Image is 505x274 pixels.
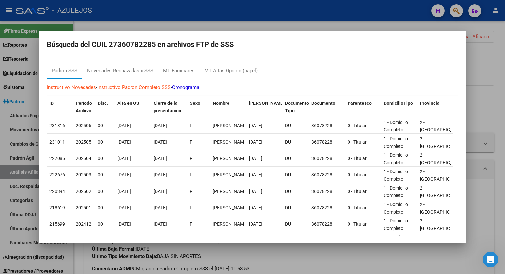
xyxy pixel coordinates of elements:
[384,169,408,182] span: 1 - Domicilio Completo
[190,189,192,194] span: F
[384,120,408,132] span: 1 - Domicilio Completo
[348,123,367,128] span: 0 - Titular
[381,96,417,118] datatable-header-cell: DomicilioTipo
[154,205,167,210] span: [DATE]
[311,204,342,212] div: 36078228
[285,155,306,162] div: DU
[348,172,367,177] span: 0 - Titular
[348,205,367,210] span: 0 - Titular
[348,101,372,106] span: Parentesco
[190,156,192,161] span: F
[13,58,118,69] p: Necesitás ayuda?
[154,123,167,128] span: [DATE]
[213,123,248,128] span: GODOY CRISTABEL TAMARA
[151,96,187,118] datatable-header-cell: Cierre de la presentación
[384,202,408,215] span: 1 - Domicilio Completo
[98,122,112,129] div: 00
[249,221,262,227] span: [DATE]
[285,220,306,228] div: DU
[26,221,40,226] span: Inicio
[13,47,118,58] p: Hola! Leo
[154,139,167,145] span: [DATE]
[7,77,125,95] div: Envíanos un mensaje
[249,205,262,210] span: [DATE]
[47,84,96,90] a: Instructivo Novedades
[66,205,132,231] button: Mensajes
[309,96,345,118] datatable-header-cell: Documento
[49,156,65,161] span: 227085
[98,188,112,195] div: 00
[117,189,131,194] span: [DATE]
[76,221,91,227] span: 202412
[213,205,248,210] span: GODOY CRISTABEL TAMARA
[190,101,200,106] span: Sexo
[213,101,229,106] span: Nombre
[190,221,192,227] span: F
[187,96,210,118] datatable-header-cell: Sexo
[420,235,464,247] span: 2 - [GEOGRAPHIC_DATA]
[47,84,458,91] p: - -
[311,188,342,195] div: 36078228
[483,252,498,267] iframe: Intercom live chat
[311,155,342,162] div: 36078228
[117,221,131,227] span: [DATE]
[88,221,109,226] span: Mensajes
[49,205,65,210] span: 218619
[172,84,199,90] a: Cronograma
[285,122,306,129] div: DU
[285,188,306,195] div: DU
[117,101,139,106] span: Alta en OS
[345,96,381,118] datatable-header-cell: Parentesco
[384,101,413,106] span: DomicilioTipo
[420,218,464,231] span: 2 - [GEOGRAPHIC_DATA]
[49,101,54,106] span: ID
[384,152,408,165] span: 1 - Domicilio Completo
[98,138,112,146] div: 00
[249,123,262,128] span: [DATE]
[213,172,248,177] span: GODOY CRISTABEL TAMARA
[348,156,367,161] span: 0 - Titular
[311,220,342,228] div: 36078228
[417,96,453,118] datatable-header-cell: Provincia
[13,83,110,90] div: Envíanos un mensaje
[348,221,367,227] span: 0 - Titular
[190,139,192,145] span: F
[285,138,306,146] div: DU
[113,11,125,22] div: Cerrar
[249,172,262,177] span: [DATE]
[117,172,131,177] span: [DATE]
[98,171,112,179] div: 00
[311,122,342,129] div: 36078228
[95,96,115,118] datatable-header-cell: Disc.
[348,139,367,145] span: 0 - Titular
[420,169,464,182] span: 2 - [GEOGRAPHIC_DATA]
[49,172,65,177] span: 222676
[98,155,112,162] div: 00
[249,101,286,106] span: [PERSON_NAME].
[249,189,262,194] span: [DATE]
[76,156,91,161] span: 202504
[384,235,408,247] span: 1 - Domicilio Completo
[73,96,95,118] datatable-header-cell: Período Archivo
[76,189,91,194] span: 202502
[163,67,195,75] div: MT Familiares
[210,96,246,118] datatable-header-cell: Nombre
[311,138,342,146] div: 36078228
[98,204,112,212] div: 00
[190,172,192,177] span: F
[52,67,77,75] div: Padrón SSS
[76,172,91,177] span: 202503
[154,101,181,113] span: Cierre de la presentación
[98,101,108,106] span: Disc.
[47,38,458,51] h2: Búsqueda del CUIL 27360782285 en archivos FTP de SSS
[420,101,440,106] span: Provincia
[97,84,171,90] a: Instructivo Padron Completo SSS
[49,139,65,145] span: 231011
[249,139,262,145] span: [DATE]
[76,205,91,210] span: 202501
[190,205,192,210] span: F
[190,123,192,128] span: F
[117,156,131,161] span: [DATE]
[285,204,306,212] div: DU
[117,123,131,128] span: [DATE]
